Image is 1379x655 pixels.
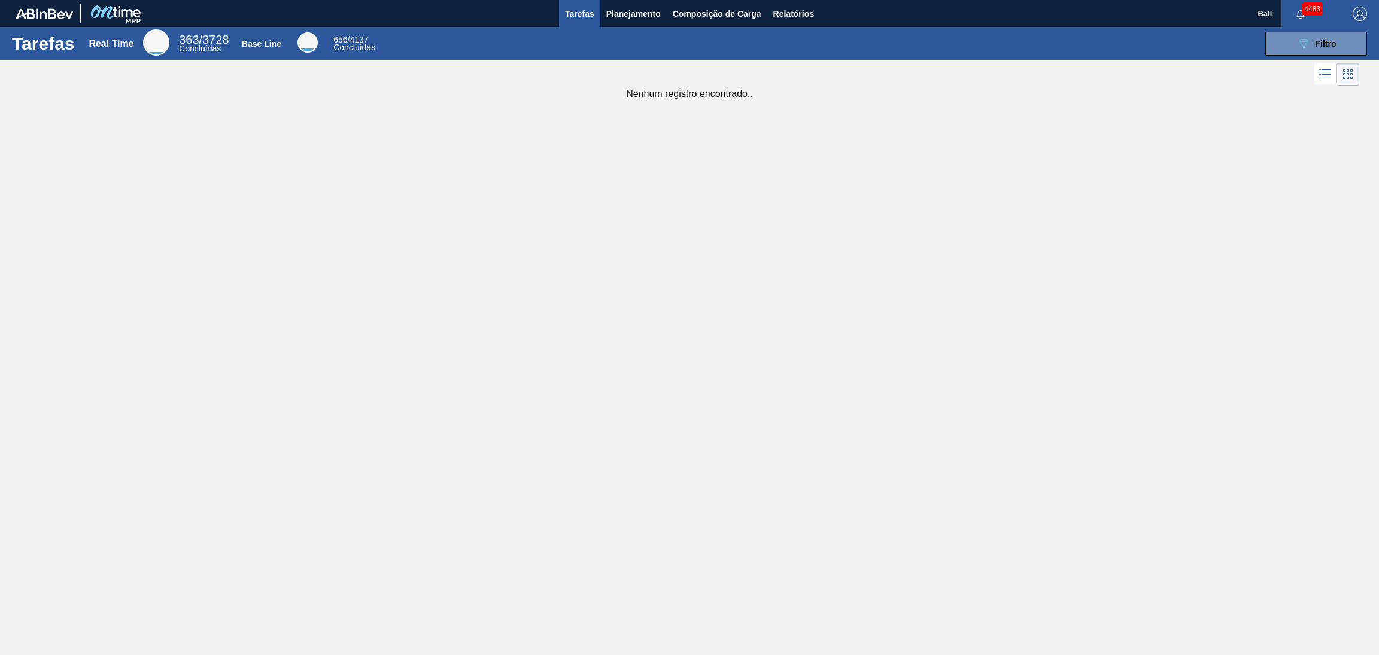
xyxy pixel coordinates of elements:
[1314,63,1337,86] div: Visão em Lista
[179,35,229,53] div: Real Time
[1281,5,1320,22] button: Notificações
[179,44,221,53] span: Concluídas
[179,33,229,46] span: / 3728
[12,37,75,50] h1: Tarefas
[179,33,199,46] span: 363
[333,43,375,52] span: Concluídas
[673,7,761,21] span: Composição de Carga
[16,8,73,19] img: TNhmsLtSVTkK8tSr43FrP2fwEKptu5GPRR3wAAAABJRU5ErkJggg==
[1337,63,1359,86] div: Visão em Cards
[1316,39,1337,48] span: Filtro
[297,32,318,53] div: Base Line
[333,36,375,51] div: Base Line
[565,7,594,21] span: Tarefas
[606,7,661,21] span: Planejamento
[89,38,133,49] div: Real Time
[1353,7,1367,21] img: Logout
[1265,32,1367,56] button: Filtro
[143,29,169,56] div: Real Time
[773,7,814,21] span: Relatórios
[1302,2,1323,16] span: 4483
[333,35,368,44] span: / 4137
[242,39,281,48] div: Base Line
[333,35,347,44] span: 656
